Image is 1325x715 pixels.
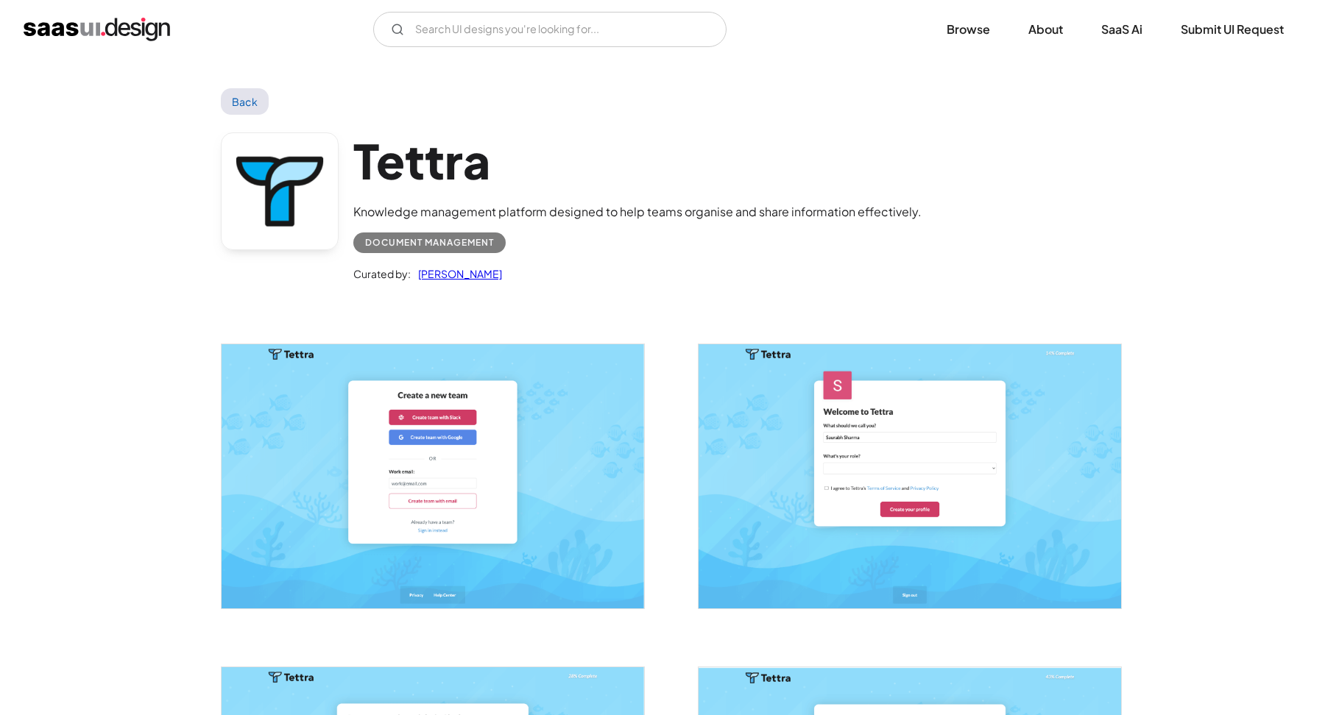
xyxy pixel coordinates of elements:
[1011,13,1081,46] a: About
[373,12,727,47] input: Search UI designs you're looking for...
[353,132,922,189] h1: Tettra
[24,18,170,41] a: home
[353,203,922,221] div: Knowledge management platform designed to help teams organise and share information effectively.
[1163,13,1301,46] a: Submit UI Request
[373,12,727,47] form: Email Form
[699,344,1121,608] a: open lightbox
[411,265,502,282] a: [PERSON_NAME]
[699,344,1121,608] img: 64103d853ded7e040c7666e8_Tettra%20Welcome%20Screen.png
[1084,13,1160,46] a: SaaS Ai
[353,265,411,282] div: Curated by:
[221,88,269,115] a: Back
[222,344,644,608] img: 64103d730b5417bfccbdce5e_Tettra%20Signup%20Screen.png
[222,344,644,608] a: open lightbox
[365,234,494,252] div: Document Management
[929,13,1008,46] a: Browse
